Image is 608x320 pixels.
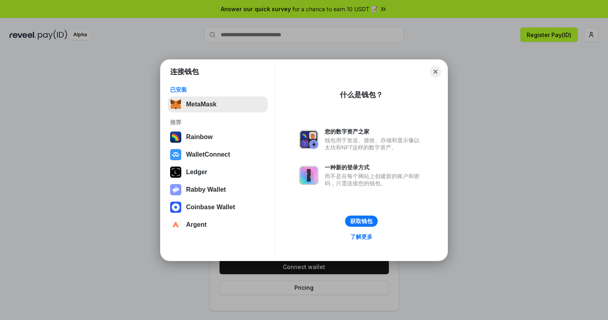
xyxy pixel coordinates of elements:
div: Rabby Wallet [186,186,226,193]
button: 获取钱包 [345,216,378,227]
div: Ledger [186,169,207,176]
img: svg+xml,%3Csvg%20xmlns%3D%22http%3A%2F%2Fwww.w3.org%2F2000%2Fsvg%22%20width%3D%2228%22%20height%3... [170,167,181,178]
div: 而不是在每个网站上创建新的账户和密码，只需连接您的钱包。 [325,173,424,187]
div: WalletConnect [186,151,230,158]
img: svg+xml,%3Csvg%20width%3D%2228%22%20height%3D%2228%22%20viewBox%3D%220%200%2028%2028%22%20fill%3D... [170,202,181,213]
div: MetaMask [186,101,216,108]
div: Argent [186,221,207,228]
a: 了解更多 [345,232,377,242]
div: 一种新的登录方式 [325,164,424,171]
button: Rabby Wallet [168,182,268,198]
div: Rainbow [186,133,213,141]
div: 您的数字资产之家 [325,128,424,135]
div: 获取钱包 [350,218,373,225]
div: 了解更多 [350,233,373,240]
div: 已安装 [170,86,265,93]
img: svg+xml,%3Csvg%20xmlns%3D%22http%3A%2F%2Fwww.w3.org%2F2000%2Fsvg%22%20fill%3D%22none%22%20viewBox... [170,184,181,195]
div: 推荐 [170,119,265,126]
img: svg+xml,%3Csvg%20xmlns%3D%22http%3A%2F%2Fwww.w3.org%2F2000%2Fsvg%22%20fill%3D%22none%22%20viewBox... [299,130,318,149]
div: 钱包用于发送、接收、存储和显示像以太坊和NFT这样的数字资产。 [325,137,424,151]
img: svg+xml,%3Csvg%20xmlns%3D%22http%3A%2F%2Fwww.w3.org%2F2000%2Fsvg%22%20fill%3D%22none%22%20viewBox... [299,166,318,185]
button: Rainbow [168,129,268,145]
button: Ledger [168,164,268,180]
button: WalletConnect [168,147,268,163]
img: svg+xml,%3Csvg%20width%3D%2228%22%20height%3D%2228%22%20viewBox%3D%220%200%2028%2028%22%20fill%3D... [170,149,181,160]
img: svg+xml,%3Csvg%20fill%3D%22none%22%20height%3D%2233%22%20viewBox%3D%220%200%2035%2033%22%20width%... [170,99,181,110]
button: Argent [168,217,268,233]
button: Close [430,66,441,77]
div: Coinbase Wallet [186,204,235,211]
img: svg+xml,%3Csvg%20width%3D%22120%22%20height%3D%22120%22%20viewBox%3D%220%200%20120%20120%22%20fil... [170,132,181,143]
div: 什么是钱包？ [340,90,383,100]
h1: 连接钱包 [170,67,199,77]
button: Coinbase Wallet [168,199,268,215]
img: svg+xml,%3Csvg%20width%3D%2228%22%20height%3D%2228%22%20viewBox%3D%220%200%2028%2028%22%20fill%3D... [170,219,181,230]
button: MetaMask [168,96,268,112]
